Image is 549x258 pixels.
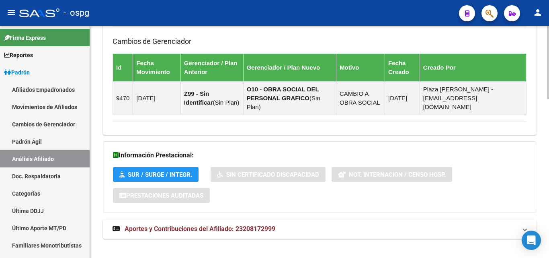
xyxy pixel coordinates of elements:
td: ( ) [180,81,243,115]
th: Fecha Movimiento [133,54,180,81]
button: SUR / SURGE / INTEGR. [113,167,199,182]
button: Not. Internacion / Censo Hosp. [332,167,452,182]
mat-expansion-panel-header: Aportes y Contribuciones del Afiliado: 23208172999 [103,219,536,239]
button: Sin Certificado Discapacidad [211,167,326,182]
span: SUR / SURGE / INTEGR. [128,171,192,178]
span: Reportes [4,51,33,60]
button: Prestaciones Auditadas [113,188,210,203]
td: CAMBIO A OBRA SOCIAL [336,81,385,115]
span: - ospg [64,4,89,22]
span: Firma Express [4,33,46,42]
th: Gerenciador / Plan Anterior [180,54,243,81]
h3: Información Prestacional: [113,150,526,161]
td: [DATE] [133,81,180,115]
span: Sin Plan [215,99,238,106]
th: Fecha Creado [385,54,420,81]
span: Prestaciones Auditadas [126,192,203,199]
span: Not. Internacion / Censo Hosp. [349,171,446,178]
th: Id [113,54,133,81]
td: ( ) [243,81,336,115]
strong: O10 - OBRA SOCIAL DEL PERSONAL GRAFICO [247,86,319,101]
td: [DATE] [385,81,420,115]
span: Aportes y Contribuciones del Afiliado: 23208172999 [125,225,275,233]
th: Motivo [336,54,385,81]
span: Sin Certificado Discapacidad [226,171,319,178]
span: Sin Plan [247,95,320,110]
h3: Cambios de Gerenciador [113,36,526,47]
span: Padrón [4,68,30,77]
th: Gerenciador / Plan Nuevo [243,54,336,81]
div: Open Intercom Messenger [522,231,541,250]
td: 9470 [113,81,133,115]
mat-icon: person [533,8,543,17]
strong: Z99 - Sin Identificar [184,90,213,106]
mat-icon: menu [6,8,16,17]
td: Plaza [PERSON_NAME] - [EMAIL_ADDRESS][DOMAIN_NAME] [420,81,526,115]
th: Creado Por [420,54,526,81]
